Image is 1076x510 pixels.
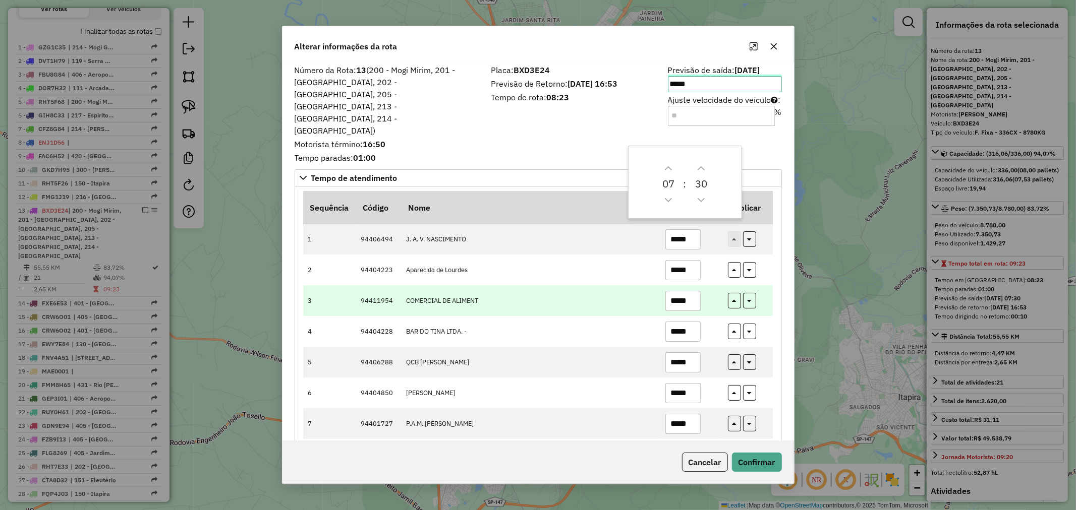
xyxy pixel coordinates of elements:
label: Previsão de Retorno: [491,78,656,90]
span: (200 - Mogi Mirim, 201 - [GEOGRAPHIC_DATA], 202 - [GEOGRAPHIC_DATA], 205 - [GEOGRAPHIC_DATA], 213... [295,65,456,136]
td: 7 [303,408,356,439]
td: P.A.M. [PERSON_NAME] [401,408,660,439]
input: Ajuste velocidade do veículo:% [668,106,775,126]
button: replicar tempo de atendimento nos itens abaixo deste [743,293,756,308]
td: J. A. V. NASCIMENTO [401,224,660,255]
button: replicar tempo de atendimento nos itens acima deste [728,262,741,278]
button: replicar tempo de atendimento nos itens acima deste [728,385,741,401]
td: 94401727 [356,408,401,439]
button: replicar tempo de atendimento nos itens abaixo deste [743,416,756,431]
span: 0 7 [662,176,674,192]
strong: 16:50 [363,139,386,149]
div: % [774,106,782,126]
strong: [DATE] [735,65,760,75]
td: COMERCIAL DE ALIMENT [401,285,660,316]
span: 30 [695,176,707,192]
td: 94406288 [356,347,401,377]
button: Maximize [746,38,762,54]
td: 94489915 [356,439,401,470]
td: 94404850 [356,377,401,408]
label: Tempo de rota: [491,91,656,103]
label: Placa: [491,64,656,76]
label: Tempo paradas: [295,152,479,164]
button: replicar tempo de atendimento nos itens abaixo deste [743,324,756,339]
div: Choose Date [628,146,742,219]
span: Tempo de atendimento [311,174,398,182]
button: replicar tempo de atendimento nos itens acima deste [728,354,741,370]
button: Next Hour [660,160,676,176]
td: 94404223 [356,254,401,285]
td: 94411954 [356,285,401,316]
td: QCB [PERSON_NAME] [401,347,660,377]
label: Motorista término: [295,138,479,150]
button: replicar tempo de atendimento nos itens abaixo deste [743,231,756,247]
label: Número da Rota: [295,64,479,137]
span: Alterar informações da rota [295,40,398,52]
td: [PERSON_NAME] [401,377,660,408]
td: Aparecida de Lourdes [401,254,660,285]
th: Replicar [722,191,773,224]
td: 1 [303,224,356,255]
button: Next Minute [693,160,709,176]
i: Para aumentar a velocidade, informe um valor negativo [771,96,778,104]
td: 2 [303,254,356,285]
td: [PERSON_NAME] [401,439,660,470]
strong: BXD3E24 [514,65,550,75]
td: 5 [303,347,356,377]
th: Sequência [303,191,356,224]
td: 3 [303,285,356,316]
strong: [DATE] 16:53 [568,79,618,89]
span: : [684,176,687,192]
label: Ajuste velocidade do veículo : [668,94,782,126]
button: Confirmar [732,453,782,472]
th: Código [356,191,401,224]
button: Previous Hour [660,192,676,208]
strong: 01:00 [354,153,376,163]
button: replicar tempo de atendimento nos itens abaixo deste [743,262,756,278]
th: Nome [401,191,660,224]
button: replicar tempo de atendimento nos itens acima deste [728,293,741,308]
button: replicar tempo de atendimento nos itens acima deste [728,416,741,431]
td: 6 [303,377,356,408]
strong: 08:23 [547,92,570,102]
td: 94406494 [356,224,401,255]
a: Tempo de atendimento [295,169,782,186]
td: BAR DO TINA LTDA. - [401,316,660,347]
td: 4 [303,316,356,347]
strong: 13 [357,65,367,75]
td: 8 [303,439,356,470]
button: replicar tempo de atendimento nos itens abaixo deste [743,354,756,370]
button: Cancelar [682,453,728,472]
input: Previsão de saída:[DATE] [668,76,782,92]
button: Previous Minute [693,192,709,208]
label: Previsão de saída: [668,64,782,92]
button: replicar tempo de atendimento nos itens acima deste [728,324,741,339]
td: 94404228 [356,316,401,347]
button: replicar tempo de atendimento nos itens abaixo deste [743,385,756,401]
